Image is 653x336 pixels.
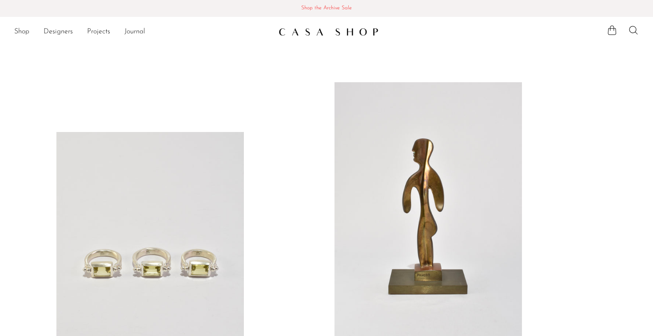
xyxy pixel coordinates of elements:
span: Shop the Archive Sale [7,4,646,13]
a: Designers [44,26,73,38]
ul: NEW HEADER MENU [14,24,271,40]
a: Journal [124,26,145,38]
nav: Desktop navigation [14,24,271,40]
a: Projects [87,26,110,38]
a: Shop [14,26,29,38]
